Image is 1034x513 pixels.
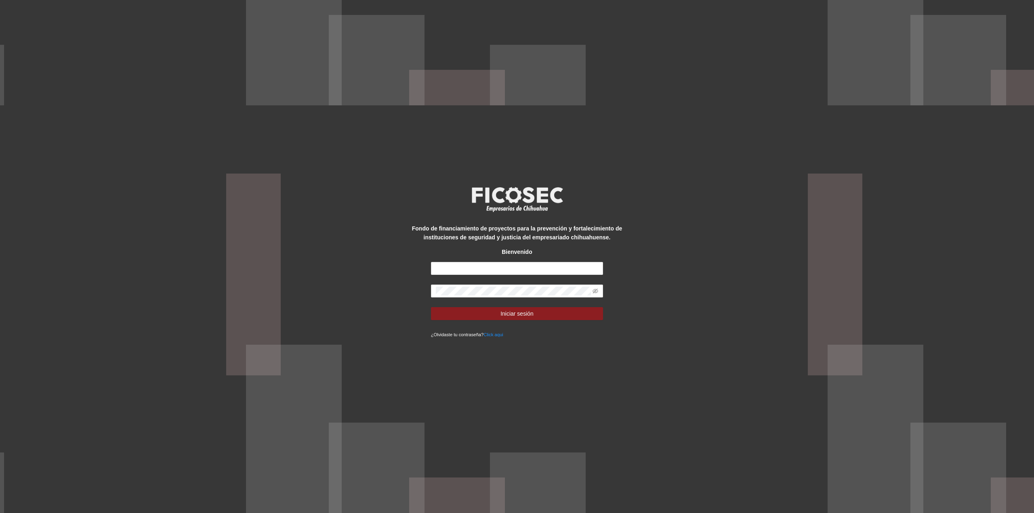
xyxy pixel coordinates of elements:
strong: Fondo de financiamiento de proyectos para la prevención y fortalecimiento de instituciones de seg... [412,225,622,241]
img: logo [467,184,567,214]
a: Click aqui [483,332,503,337]
span: Iniciar sesión [500,309,534,318]
span: eye-invisible [593,288,598,294]
strong: Bienvenido [502,249,532,255]
small: ¿Olvidaste tu contraseña? [431,332,503,337]
button: Iniciar sesión [431,307,603,320]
